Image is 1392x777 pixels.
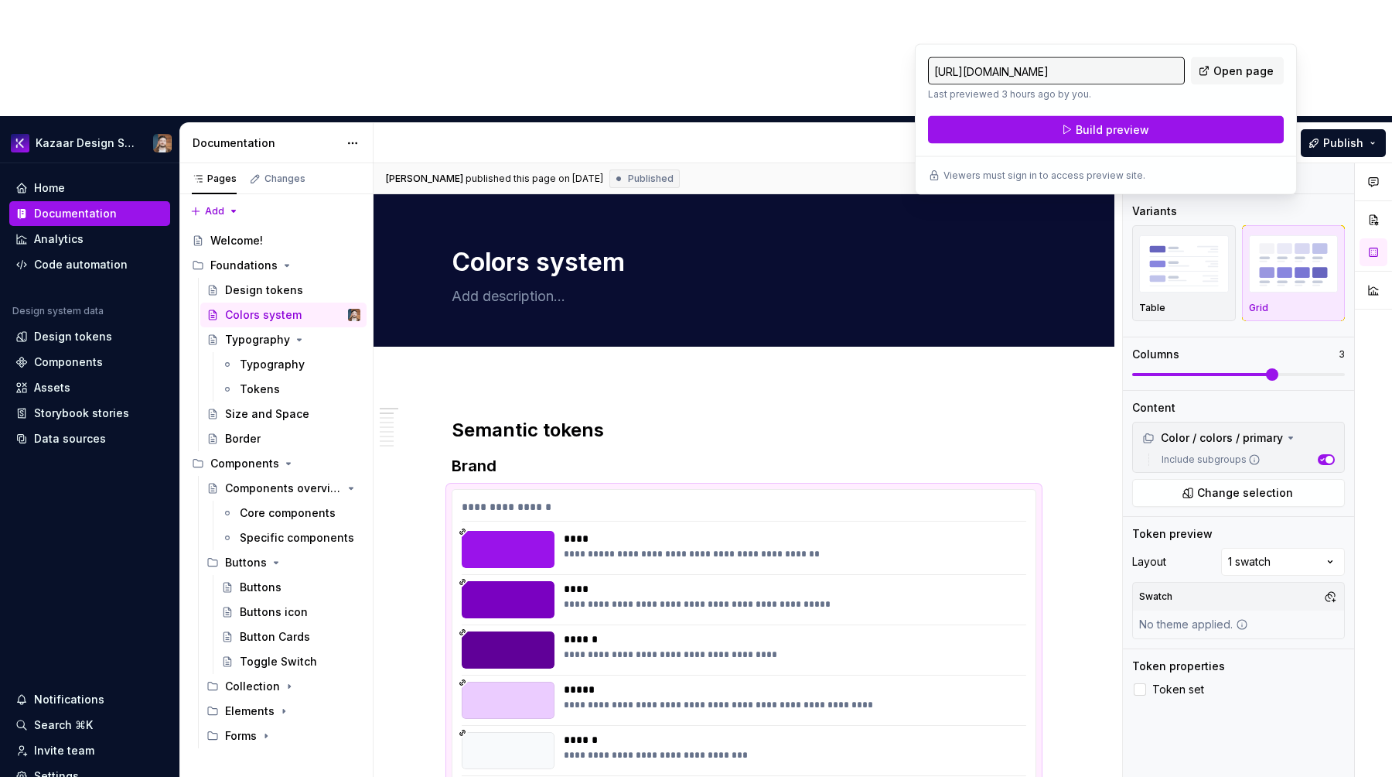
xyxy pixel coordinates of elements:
div: Swatch [1136,586,1175,608]
p: Table [1139,302,1165,314]
div: Changes [264,173,305,185]
span: Open page [1213,63,1274,79]
a: Assets [9,375,170,400]
label: Include subgroups [1155,454,1261,466]
button: Kazaar Design SystemFrederic [3,126,176,159]
textarea: Colors system [449,244,1033,281]
div: Core components [240,505,336,521]
div: Code automation [34,257,128,272]
div: Typography [225,332,290,347]
div: Design system data [12,305,104,317]
div: Components [34,354,103,370]
div: Kazaar Design System [36,135,135,151]
div: Components [210,456,279,471]
div: Design tokens [34,329,112,344]
a: Buttons [215,575,367,600]
div: Color / colors / primary [1142,430,1283,446]
div: Documentation [34,206,117,221]
a: Tokens [215,377,367,402]
a: Code automation [9,252,170,277]
div: Foundations [210,258,278,273]
img: Frederic [153,134,172,152]
button: Add [186,200,244,222]
a: Design tokens [200,278,367,303]
div: Components [186,451,367,476]
img: 430d0a0e-ca13-4282-b224-6b37fab85464.png [11,134,29,152]
div: Tokens [240,382,280,397]
span: Add [205,205,224,217]
div: Documentation [193,135,339,151]
a: Data sources [9,426,170,451]
a: Typography [215,352,367,377]
a: Typography [200,327,367,352]
a: Storybook stories [9,401,170,426]
div: Collection [200,674,367,699]
p: Grid [1249,302,1268,314]
a: Specific components [215,525,367,550]
img: placeholder [1139,235,1229,292]
div: Foundations [186,253,367,278]
div: Token preview [1132,526,1213,542]
div: Design tokens [225,282,303,298]
div: Notifications [34,692,104,707]
div: Content [1132,400,1175,416]
div: Specific components [240,530,354,546]
a: Documentation [9,201,170,226]
a: Toggle Switch [215,649,367,674]
div: Search ⌘K [34,717,93,733]
div: Elements [200,699,367,724]
span: Publish [1323,135,1363,151]
a: Invite team [9,738,170,763]
img: placeholder [1249,235,1339,292]
div: Variants [1132,204,1177,219]
span: Build preview [1076,122,1149,138]
a: Components [9,350,170,375]
div: Border [225,431,261,447]
div: Color / colors / primary [1136,426,1341,450]
div: Pages [192,173,237,185]
div: Analytics [34,231,84,247]
span: Published [628,173,674,185]
div: Layout [1132,554,1166,570]
div: Buttons icon [240,604,308,620]
a: Border [200,426,367,451]
button: Publish [1301,129,1386,157]
div: Button Cards [240,629,310,645]
div: Home [34,180,65,196]
div: Invite team [34,743,94,758]
div: No theme applied. [1133,611,1254,638]
a: Buttons icon [215,600,367,625]
div: Storybook stories [34,406,129,421]
div: published this page on [DATE] [466,173,603,185]
button: Build preview [928,116,1284,144]
a: Design tokens [9,324,170,349]
p: Last previewed 3 hours ago by you. [928,88,1185,101]
button: Notifications [9,687,170,712]
a: Welcome! [186,228,367,253]
div: Colors system [225,307,302,323]
h2: Semantic tokens [452,418,1036,443]
div: Welcome! [210,233,263,248]
a: Home [9,176,170,200]
div: Buttons [240,580,281,595]
button: Change selection [1132,479,1345,507]
span: Change selection [1197,485,1293,501]
div: Assets [34,380,70,395]
span: [PERSON_NAME] [386,173,463,185]
div: Buttons [200,550,367,575]
span: Token set [1152,683,1204,696]
a: Core components [215,501,367,525]
button: placeholderTable [1132,225,1236,321]
a: Analytics [9,227,170,252]
div: Page tree [186,228,367,748]
img: Frederic [348,309,360,321]
div: Columns [1132,347,1179,362]
div: Typography [240,357,305,372]
div: Forms [225,728,257,744]
div: Buttons [225,555,267,570]
button: Search ⌘K [9,713,170,738]
a: Size and Space [200,402,367,426]
div: Forms [200,724,367,748]
div: Elements [225,703,275,719]
div: Toggle Switch [240,654,317,669]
